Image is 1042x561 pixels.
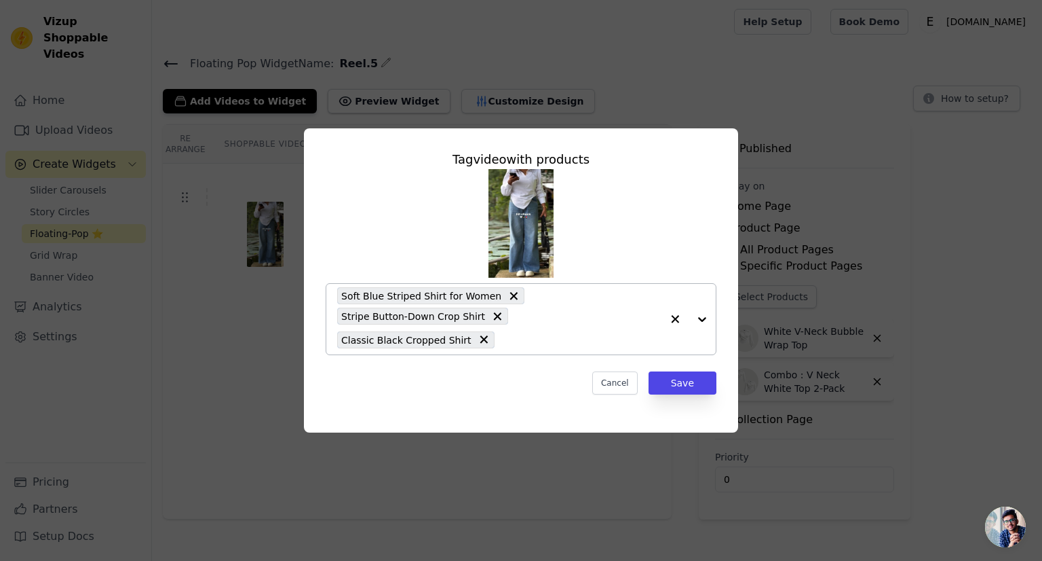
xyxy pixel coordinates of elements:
[592,372,638,395] button: Cancel
[649,372,716,395] button: Save
[488,169,554,278] img: vizup-images-b8fd.png
[985,507,1026,547] div: Open chat
[326,150,716,169] div: Tag video with products
[341,332,471,348] span: Classic Black Cropped Shirt
[341,288,501,304] span: Soft Blue Striped Shirt for Women
[341,308,485,324] span: Stripe Button-Down Crop Shirt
